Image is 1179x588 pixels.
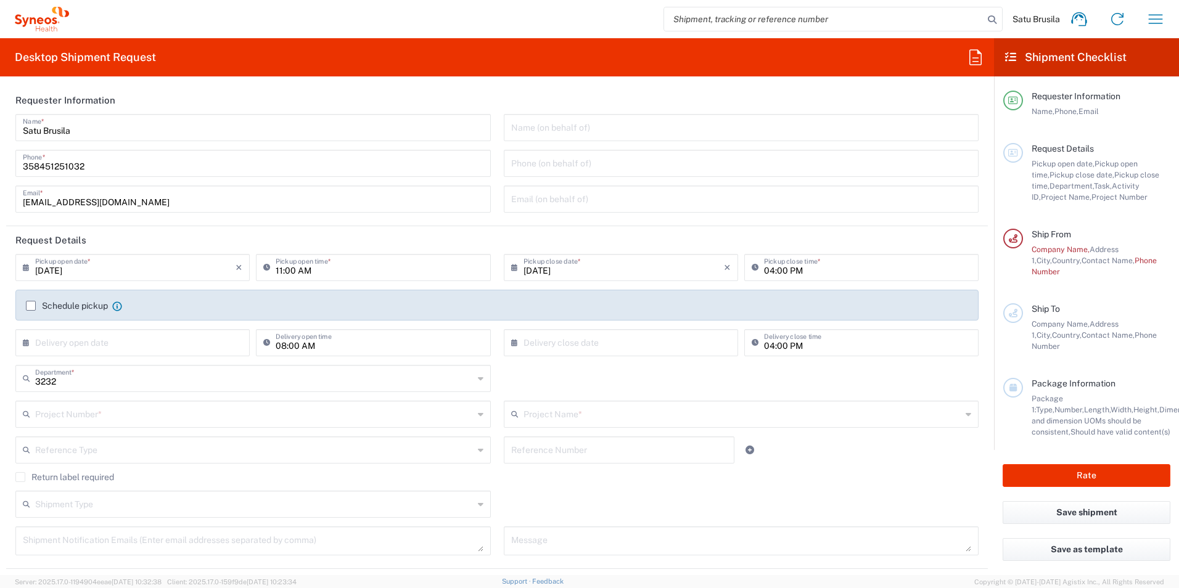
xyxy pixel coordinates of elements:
label: Schedule pickup [26,301,108,311]
span: Project Number [1091,192,1148,202]
span: Contact Name, [1082,330,1135,340]
span: Server: 2025.17.0-1194904eeae [15,578,162,586]
span: [DATE] 10:23:34 [247,578,297,586]
span: Length, [1084,405,1111,414]
span: Client: 2025.17.0-159f9de [167,578,297,586]
span: [DATE] 10:32:38 [112,578,162,586]
h2: Shipment Checklist [1005,50,1127,65]
a: Feedback [532,578,564,585]
span: City, [1037,330,1052,340]
span: Ship To [1032,304,1060,314]
span: Copyright © [DATE]-[DATE] Agistix Inc., All Rights Reserved [974,576,1164,587]
label: Return label required [15,472,114,482]
span: Satu Brusila [1013,14,1060,25]
span: Width, [1111,405,1133,414]
span: Type, [1036,405,1054,414]
span: Contact Name, [1082,256,1135,265]
span: Height, [1133,405,1159,414]
span: City, [1037,256,1052,265]
span: Project Name, [1041,192,1091,202]
span: Pickup open date, [1032,159,1095,168]
span: Should have valid content(s) [1070,427,1170,436]
span: Pickup close date, [1050,170,1114,179]
button: Rate [1003,464,1170,487]
span: Department, [1050,181,1094,190]
h2: Request Details [15,234,86,247]
span: Task, [1094,181,1112,190]
span: Request Details [1032,144,1094,153]
span: Phone, [1054,107,1078,116]
span: Name, [1032,107,1054,116]
span: Package Information [1032,378,1115,388]
span: Email [1078,107,1099,116]
button: Save as template [1003,538,1170,561]
span: Number, [1054,405,1084,414]
h2: Requester Information [15,94,115,107]
span: Country, [1052,330,1082,340]
span: Package 1: [1032,394,1063,414]
button: Save shipment [1003,501,1170,524]
h2: Desktop Shipment Request [15,50,156,65]
span: Ship From [1032,229,1071,239]
input: Shipment, tracking or reference number [664,7,984,31]
span: Company Name, [1032,319,1090,329]
span: Country, [1052,256,1082,265]
a: Add Reference [741,441,758,459]
span: Company Name, [1032,245,1090,254]
span: Requester Information [1032,91,1120,101]
a: Support [502,578,533,585]
i: × [236,258,242,277]
i: × [724,258,731,277]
